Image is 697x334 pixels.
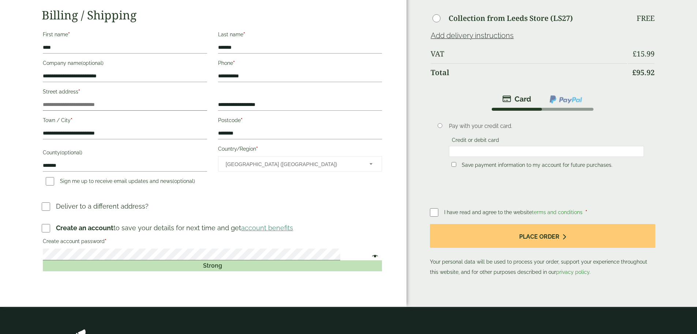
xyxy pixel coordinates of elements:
abbr: required [243,32,245,37]
label: Create account password [43,236,382,249]
th: VAT [431,45,627,63]
bdi: 95.92 [632,67,655,77]
label: Street address [43,87,207,99]
label: First name [43,29,207,42]
abbr: required [68,32,70,37]
bdi: 15.99 [633,49,655,59]
abbr: required [233,60,235,66]
label: Sign me up to receive email updates and news [43,178,198,186]
abbr: required [585,209,587,215]
a: Add delivery instructions [431,31,514,40]
a: account benefits [241,224,293,232]
span: I have read and agree to the website [444,209,584,215]
img: ppcp-gateway.png [549,95,583,104]
th: Total [431,63,627,81]
iframe: Secure card payment input frame [451,148,642,155]
input: Sign me up to receive email updates and news(optional) [46,177,54,186]
strong: Create an account [56,224,113,232]
a: privacy policy [556,269,589,275]
h2: Billing / Shipping [42,8,383,22]
span: (optional) [60,150,82,155]
label: County [43,147,207,160]
label: Save payment information to my account for future purchases. [459,162,615,170]
button: Place order [430,224,655,248]
span: £ [633,49,637,59]
span: United Kingdom (UK) [226,157,360,172]
span: £ [632,67,636,77]
label: Town / City [43,115,207,128]
img: stripe.png [502,95,531,103]
div: Strong [43,260,382,271]
label: Credit or debit card [449,137,502,145]
p: Your personal data will be used to process your order, support your experience throughout this we... [430,224,655,277]
span: (optional) [81,60,104,66]
p: to save your details for next time and get [56,223,293,233]
label: Phone [218,58,382,70]
p: Pay with your credit card. [449,122,644,130]
span: Country/Region [218,156,382,172]
label: Postcode [218,115,382,128]
a: terms and conditions [532,209,582,215]
label: Collection from Leeds Store (LS27) [449,15,573,22]
abbr: required [256,146,258,152]
abbr: required [241,117,243,123]
label: Company name [43,58,207,70]
label: Country/Region [218,144,382,156]
p: Deliver to a different address? [56,201,149,211]
label: Last name [218,29,382,42]
p: Free [637,14,655,23]
abbr: required [71,117,72,123]
abbr: required [105,238,106,244]
span: (optional) [173,178,195,184]
abbr: required [78,89,80,95]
